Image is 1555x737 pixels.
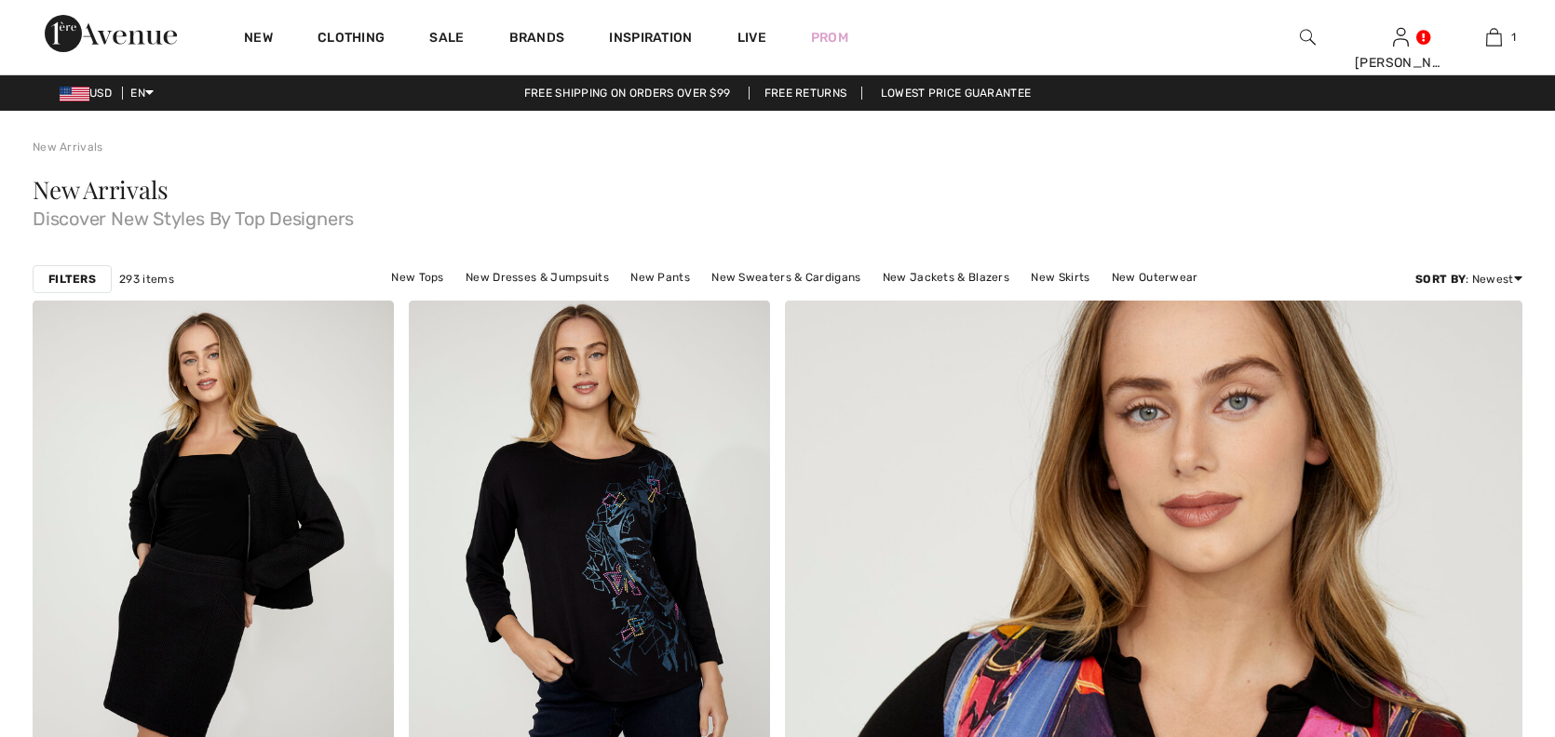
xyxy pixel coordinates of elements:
a: New Tops [382,265,453,289]
a: Prom [811,28,848,47]
a: New Arrivals [33,141,103,154]
a: New Dresses & Jumpsuits [456,265,618,289]
a: Clothing [318,30,385,49]
a: Free shipping on orders over $99 [509,87,746,100]
a: Brands [509,30,565,49]
span: 293 items [119,271,174,288]
span: Inspiration [609,30,692,49]
a: Live [737,28,766,47]
a: Free Returns [749,87,863,100]
a: Sign In [1393,28,1409,46]
img: search the website [1300,26,1316,48]
img: My Bag [1486,26,1502,48]
a: New Pants [621,265,699,289]
span: USD [60,87,119,100]
a: New [244,30,273,49]
img: US Dollar [60,87,89,101]
div: : Newest [1415,271,1522,288]
div: [PERSON_NAME] [1355,53,1446,73]
span: 1 [1511,29,1516,46]
img: 1ère Avenue [45,15,177,52]
img: My Info [1393,26,1409,48]
a: 1 [1448,26,1539,48]
a: New Skirts [1021,265,1099,289]
a: New Outerwear [1102,265,1208,289]
span: Discover New Styles By Top Designers [33,202,1522,228]
span: EN [130,87,154,100]
strong: Sort By [1415,273,1466,286]
a: New Sweaters & Cardigans [702,265,870,289]
a: Sale [429,30,464,49]
strong: Filters [48,271,96,288]
span: New Arrivals [33,173,168,206]
a: Lowest Price Guarantee [866,87,1047,100]
a: New Jackets & Blazers [873,265,1019,289]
